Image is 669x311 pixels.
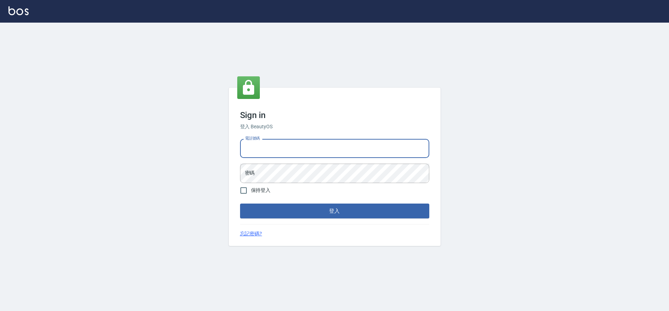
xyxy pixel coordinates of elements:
button: 登入 [240,204,429,218]
span: 保持登入 [251,187,271,194]
h3: Sign in [240,110,429,120]
h6: 登入 BeautyOS [240,123,429,130]
label: 電話號碼 [245,136,260,141]
a: 忘記密碼? [240,230,262,237]
img: Logo [8,6,29,15]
